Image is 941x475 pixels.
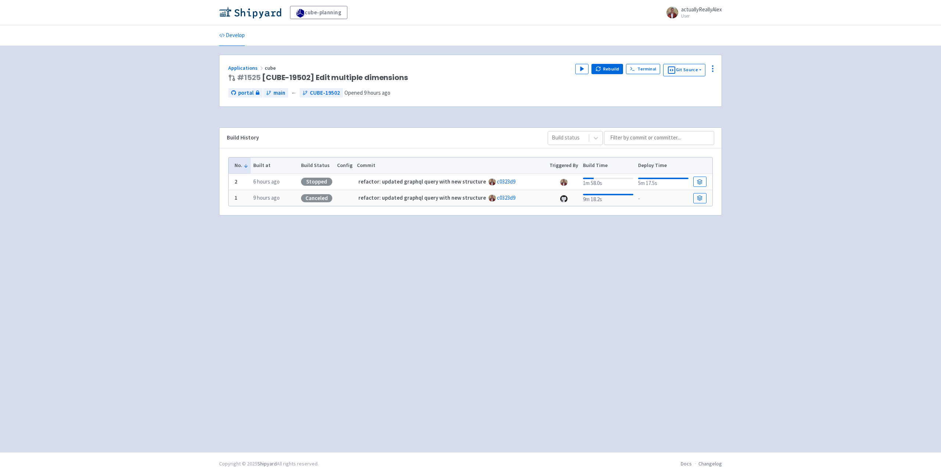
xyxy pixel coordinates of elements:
[310,89,340,97] span: CUBE-19502
[237,72,261,83] a: #1525
[662,7,722,18] a: actuallyReallyAlex User
[219,7,281,18] img: Shipyard logo
[238,89,254,97] span: portal
[265,65,277,71] span: cube
[583,192,633,204] div: 9m 18.2s
[626,64,660,74] a: Terminal
[693,177,706,187] a: Build Details
[253,194,280,201] time: 9 hours ago
[227,134,536,142] div: Build History
[253,178,280,185] time: 6 hours ago
[638,176,688,188] div: 5m 17.5s
[580,157,636,174] th: Build Time
[358,178,486,185] strong: refactor: updated graphql query with new structure
[604,131,714,145] input: Filter by commit or committer...
[298,157,334,174] th: Build Status
[344,89,390,96] span: Opened
[693,193,706,203] a: Build Details
[334,157,355,174] th: Config
[291,89,297,97] span: ←
[235,162,248,169] button: No.
[358,194,486,201] strong: refactor: updated graphql query with new structure
[698,460,722,467] a: Changelog
[547,157,581,174] th: Triggered By
[355,157,547,174] th: Commit
[583,176,633,188] div: 1m 58.0s
[681,460,692,467] a: Docs
[290,6,347,19] a: cube-planning
[497,194,515,201] a: c0323d9
[301,194,332,202] div: Canceled
[235,194,237,201] b: 1
[591,64,623,74] button: Rebuild
[251,157,298,174] th: Built at
[636,157,691,174] th: Deploy Time
[235,178,237,185] b: 2
[681,14,722,18] small: User
[300,88,343,98] a: CUBE-19502
[219,460,319,468] div: Copyright © 2025 All rights reserved.
[681,6,722,13] span: actuallyReallyAlex
[638,193,688,203] div: -
[263,88,288,98] a: main
[228,88,262,98] a: portal
[301,178,332,186] div: Stopped
[497,178,515,185] a: c0323d9
[237,73,408,82] span: [CUBE-19502] Edit multiple dimensions
[219,25,245,46] a: Develop
[273,89,285,97] span: main
[257,460,277,467] a: Shipyard
[663,64,705,76] button: Git Source
[575,64,588,74] button: Play
[228,65,265,71] a: Applications
[364,89,390,96] time: 9 hours ago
